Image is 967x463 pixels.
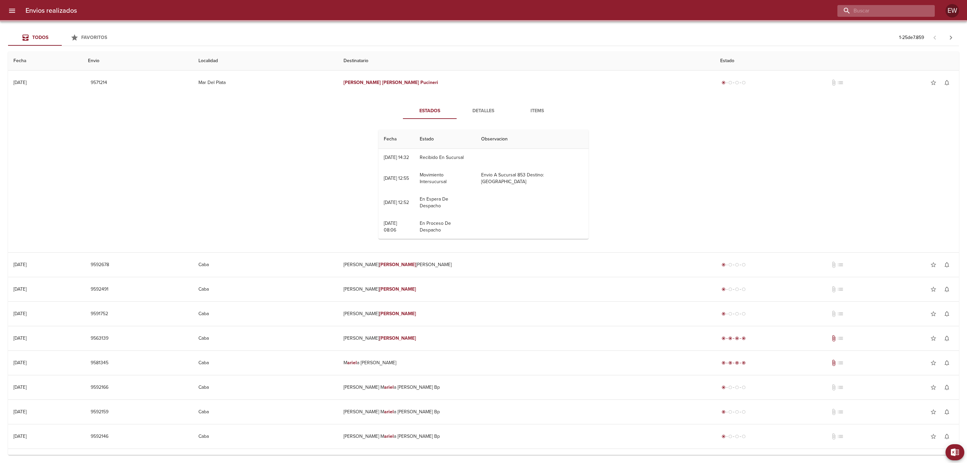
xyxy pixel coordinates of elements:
[728,263,732,267] span: radio_button_unchecked
[720,261,747,268] div: Generado
[837,433,844,440] span: No tiene pedido asociado
[722,410,726,414] span: radio_button_checked
[927,332,940,345] button: Agregar a favoritos
[379,335,416,341] em: [PERSON_NAME]
[91,285,108,294] span: 9592491
[940,332,954,345] button: Activar notificaciones
[943,360,950,366] span: notifications_none
[930,261,937,268] span: star_border
[722,361,726,365] span: radio_button_checked
[735,410,739,414] span: radio_button_unchecked
[728,336,732,340] span: radio_button_checked
[720,79,747,86] div: Generado
[946,444,964,460] button: Exportar Excel
[742,81,746,85] span: radio_button_unchecked
[943,384,950,391] span: notifications_none
[384,175,409,181] div: [DATE] 12:55
[720,286,747,293] div: Generado
[32,35,48,40] span: Todos
[837,335,844,342] span: No tiene pedido asociado
[735,434,739,438] span: radio_button_unchecked
[715,51,959,71] th: Estado
[720,409,747,415] div: Generado
[514,107,560,115] span: Items
[378,130,589,239] table: Tabla de seguimiento
[461,107,506,115] span: Detalles
[943,433,950,440] span: notifications_none
[927,405,940,419] button: Agregar a favoritos
[837,384,844,391] span: No tiene pedido asociado
[88,406,111,418] button: 9592159
[940,356,954,370] button: Activar notificaciones
[742,312,746,316] span: radio_button_unchecked
[88,357,111,369] button: 9581345
[728,410,732,414] span: radio_button_unchecked
[830,360,837,366] span: Tiene documentos adjuntos
[4,3,20,19] button: menu
[930,335,937,342] span: star_border
[91,432,108,441] span: 9592146
[8,30,116,46] div: Tabs Envios
[91,383,108,392] span: 9592166
[379,311,416,317] em: [PERSON_NAME]
[414,191,476,215] td: En Espera De Despacho
[88,381,111,394] button: 9592166
[88,332,111,345] button: 9563139
[193,71,338,95] td: Mar Del Plata
[837,5,923,17] input: buscar
[837,79,844,86] span: No tiene pedido asociado
[414,215,476,239] td: En Proceso De Despacho
[927,76,940,89] button: Agregar a favoritos
[88,259,112,271] button: 9592678
[338,351,715,375] td: M a [PERSON_NAME]
[720,433,747,440] div: Generado
[88,430,111,443] button: 9592146
[940,405,954,419] button: Activar notificaciones
[728,361,732,365] span: radio_button_checked
[193,400,338,424] td: Caba
[338,253,715,277] td: [PERSON_NAME] [PERSON_NAME]
[13,286,27,292] div: [DATE]
[930,286,937,293] span: star_border
[735,263,739,267] span: radio_button_unchecked
[88,283,111,296] button: 9592491
[722,312,726,316] span: radio_button_checked
[742,287,746,291] span: radio_button_unchecked
[943,261,950,268] span: notifications_none
[927,381,940,394] button: Agregar a favoritos
[722,336,726,340] span: radio_button_checked
[722,287,726,291] span: radio_button_checked
[193,326,338,350] td: Caba
[742,410,746,414] span: radio_button_unchecked
[378,130,415,149] th: Fecha
[837,310,844,317] span: No tiene pedido asociado
[414,149,476,166] td: Recibido En Sucursal
[338,51,715,71] th: Destinatario
[407,107,453,115] span: Estados
[742,336,746,340] span: radio_button_checked
[343,80,381,85] em: [PERSON_NAME]
[720,384,747,391] div: Generado
[943,79,950,86] span: notifications_none
[88,77,110,89] button: 9571214
[420,80,438,85] em: Pucineri
[338,277,715,301] td: [PERSON_NAME]
[728,81,732,85] span: radio_button_unchecked
[735,385,739,389] span: radio_button_unchecked
[384,220,397,233] div: [DATE] 08:06
[735,361,739,365] span: radio_button_checked
[13,311,27,317] div: [DATE]
[13,360,27,366] div: [DATE]
[742,434,746,438] span: radio_button_unchecked
[379,262,416,267] em: [PERSON_NAME]
[930,79,937,86] span: star_border
[940,381,954,394] button: Activar notificaciones
[735,81,739,85] span: radio_button_unchecked
[403,103,564,119] div: Tabs detalle de guia
[837,261,844,268] span: No tiene pedido asociado
[837,360,844,366] span: No tiene pedido asociado
[91,261,109,269] span: 9592678
[927,307,940,321] button: Agregar a favoritos
[728,434,732,438] span: radio_button_unchecked
[830,79,837,86] span: No tiene documentos adjuntos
